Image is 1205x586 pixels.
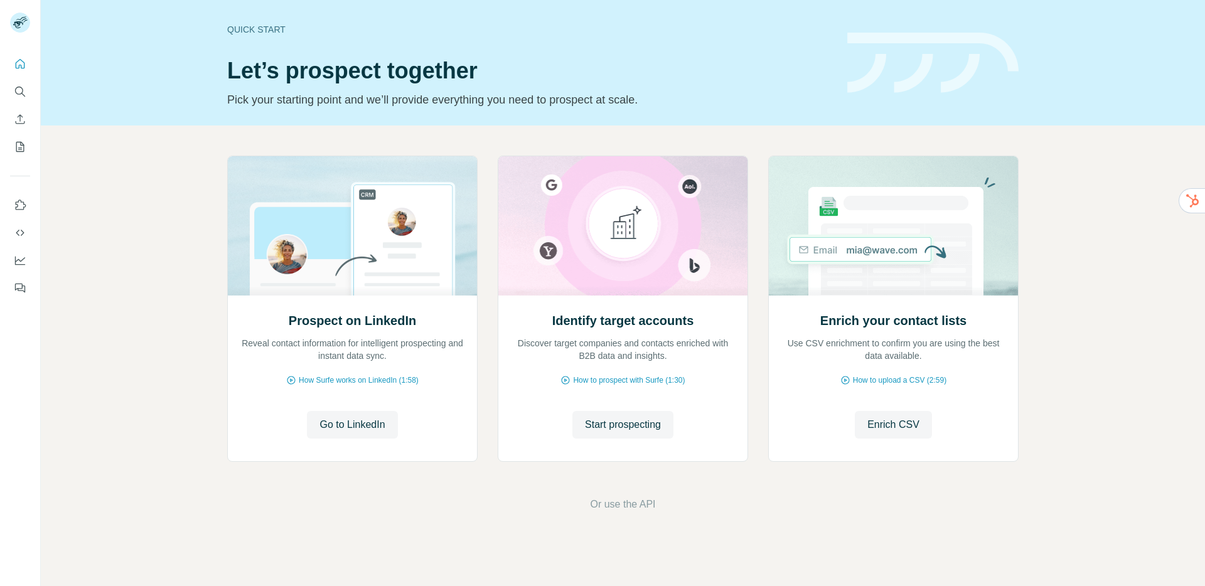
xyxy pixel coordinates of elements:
[552,312,694,329] h2: Identify target accounts
[10,136,30,158] button: My lists
[10,80,30,103] button: Search
[498,156,748,296] img: Identify target accounts
[319,417,385,432] span: Go to LinkedIn
[573,375,685,386] span: How to prospect with Surfe (1:30)
[820,312,967,329] h2: Enrich your contact lists
[227,58,832,83] h1: Let’s prospect together
[847,33,1019,93] img: banner
[10,194,30,216] button: Use Surfe on LinkedIn
[590,497,655,512] button: Or use the API
[307,411,397,439] button: Go to LinkedIn
[10,221,30,244] button: Use Surfe API
[585,417,661,432] span: Start prospecting
[853,375,946,386] span: How to upload a CSV (2:59)
[10,53,30,75] button: Quick start
[227,156,478,296] img: Prospect on LinkedIn
[511,337,735,362] p: Discover target companies and contacts enriched with B2B data and insights.
[855,411,932,439] button: Enrich CSV
[10,277,30,299] button: Feedback
[227,23,832,36] div: Quick start
[299,375,419,386] span: How Surfe works on LinkedIn (1:58)
[10,108,30,131] button: Enrich CSV
[289,312,416,329] h2: Prospect on LinkedIn
[781,337,1005,362] p: Use CSV enrichment to confirm you are using the best data available.
[240,337,464,362] p: Reveal contact information for intelligent prospecting and instant data sync.
[768,156,1019,296] img: Enrich your contact lists
[572,411,673,439] button: Start prospecting
[227,91,832,109] p: Pick your starting point and we’ll provide everything you need to prospect at scale.
[867,417,919,432] span: Enrich CSV
[10,249,30,272] button: Dashboard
